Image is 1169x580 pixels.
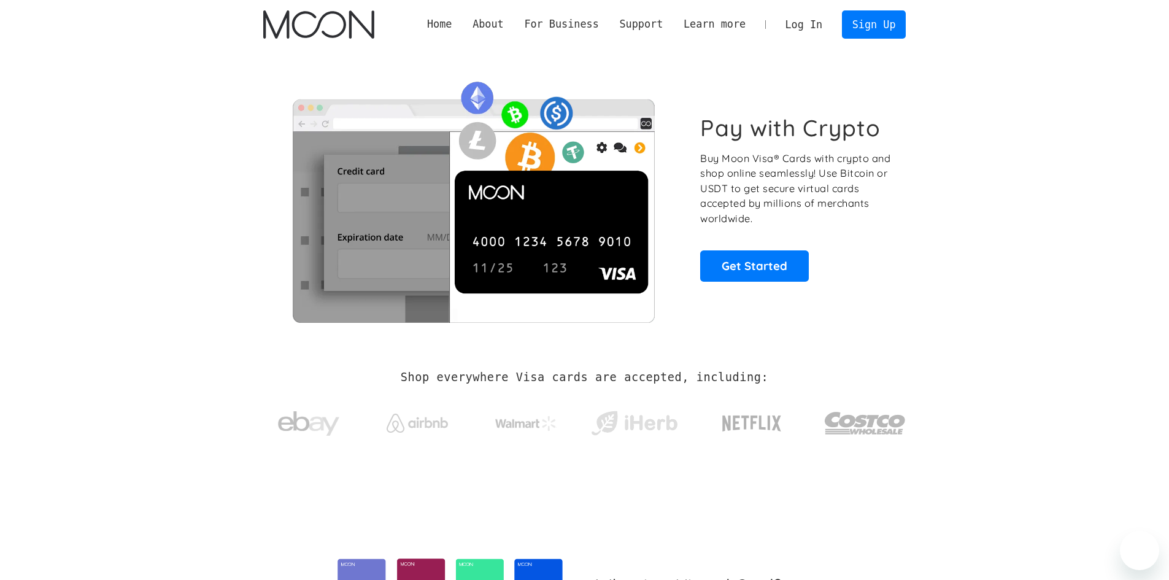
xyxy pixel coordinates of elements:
div: Support [609,17,673,32]
a: Home [417,17,462,32]
img: Moon Cards let you spend your crypto anywhere Visa is accepted. [263,73,684,322]
div: About [462,17,514,32]
a: Sign Up [842,10,906,38]
h1: Pay with Crypto [700,114,881,142]
a: Airbnb [371,401,463,439]
iframe: Nút để khởi chạy cửa sổ nhắn tin [1120,531,1159,570]
a: Log In [775,11,833,38]
div: About [473,17,504,32]
div: For Business [514,17,609,32]
img: ebay [278,404,339,443]
img: Costco [824,400,906,446]
a: Netflix [697,396,807,445]
div: Learn more [673,17,756,32]
img: Netflix [721,408,782,439]
img: iHerb [588,408,680,439]
img: Walmart [495,416,557,431]
h2: Shop everywhere Visa cards are accepted, including: [401,371,768,384]
div: For Business [524,17,598,32]
img: Moon Logo [263,10,374,39]
p: Buy Moon Visa® Cards with crypto and shop online seamlessly! Use Bitcoin or USDT to get secure vi... [700,151,892,226]
a: ebay [263,392,355,449]
a: Walmart [480,404,571,437]
a: home [263,10,374,39]
div: Support [619,17,663,32]
img: Airbnb [387,414,448,433]
div: Learn more [684,17,746,32]
a: Get Started [700,250,809,281]
a: iHerb [588,395,680,446]
a: Costco [824,388,906,452]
